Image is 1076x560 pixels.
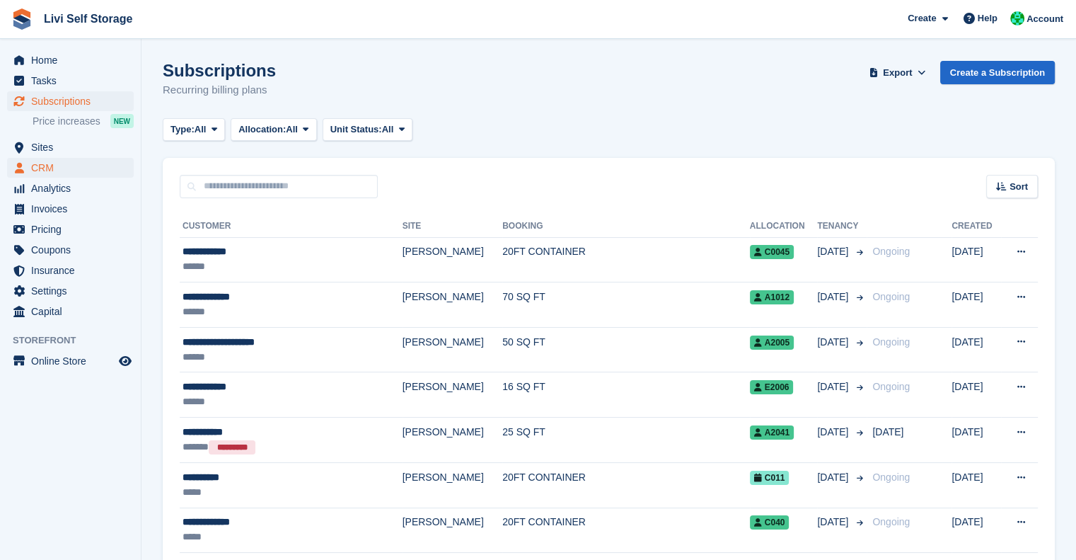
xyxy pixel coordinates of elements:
span: [DATE] [817,335,851,350]
span: Ongoing [872,291,910,302]
td: [PERSON_NAME] [403,372,503,418]
th: Tenancy [817,215,867,238]
span: [DATE] [872,426,903,438]
span: [DATE] [817,244,851,259]
span: C040 [750,515,789,530]
td: [DATE] [951,237,1001,282]
span: [DATE] [817,425,851,440]
span: Ongoing [872,516,910,527]
span: Help [978,11,997,25]
span: Subscriptions [31,91,116,111]
h1: Subscriptions [163,61,276,80]
td: [PERSON_NAME] [403,463,503,508]
span: Price increases [33,115,100,128]
td: 20FT CONTAINER [502,463,750,508]
th: Created [951,215,1001,238]
a: menu [7,178,134,198]
span: Analytics [31,178,116,198]
span: All [286,122,298,137]
th: Customer [180,215,403,238]
td: [PERSON_NAME] [403,508,503,553]
a: menu [7,50,134,70]
img: stora-icon-8386f47178a22dfd0bd8f6a31ec36ba5ce8667c1dd55bd0f319d3a0aa187defe.svg [11,8,33,30]
td: [PERSON_NAME] [403,327,503,372]
td: [DATE] [951,418,1001,463]
td: [DATE] [951,463,1001,508]
span: Capital [31,302,116,321]
span: All [195,122,207,137]
td: 70 SQ FT [502,282,750,328]
span: [DATE] [817,515,851,530]
span: Type: [170,122,195,137]
button: Unit Status: All [323,118,412,142]
span: Allocation: [238,122,286,137]
span: Ongoing [872,336,910,348]
span: Ongoing [872,246,910,257]
td: [DATE] [951,327,1001,372]
td: 20FT CONTAINER [502,508,750,553]
span: A2005 [750,336,794,350]
td: [PERSON_NAME] [403,282,503,328]
img: Joe Robertson [1010,11,1024,25]
td: [PERSON_NAME] [403,418,503,463]
span: Ongoing [872,472,910,483]
button: Type: All [163,118,225,142]
span: [DATE] [817,290,851,304]
a: menu [7,261,134,280]
td: [DATE] [951,282,1001,328]
td: [DATE] [951,508,1001,553]
span: All [382,122,394,137]
div: NEW [110,114,134,128]
a: menu [7,71,134,91]
a: menu [7,281,134,301]
a: Preview store [117,353,134,370]
span: Tasks [31,71,116,91]
span: E2006 [750,380,794,394]
td: [PERSON_NAME] [403,237,503,282]
td: 16 SQ FT [502,372,750,418]
span: [DATE] [817,470,851,485]
span: Storefront [13,333,141,348]
a: menu [7,219,134,239]
span: Settings [31,281,116,301]
a: menu [7,199,134,219]
p: Recurring billing plans [163,82,276,98]
a: menu [7,240,134,260]
a: Create a Subscription [940,61,1055,84]
span: Insurance [31,261,116,280]
a: Price increases NEW [33,113,134,129]
td: [DATE] [951,372,1001,418]
a: Livi Self Storage [38,7,138,30]
button: Allocation: All [231,118,317,142]
span: Create [908,11,936,25]
a: menu [7,158,134,178]
span: A2041 [750,425,794,440]
a: menu [7,351,134,371]
th: Booking [502,215,750,238]
button: Export [867,61,929,84]
span: CRM [31,158,116,178]
th: Allocation [750,215,818,238]
span: Coupons [31,240,116,260]
td: 25 SQ FT [502,418,750,463]
th: Site [403,215,503,238]
span: C0045 [750,245,794,259]
span: Ongoing [872,381,910,392]
span: A1012 [750,290,794,304]
td: 20FT CONTAINER [502,237,750,282]
span: Online Store [31,351,116,371]
td: 50 SQ FT [502,327,750,372]
span: Home [31,50,116,70]
span: Invoices [31,199,116,219]
span: Export [883,66,912,80]
span: Account [1026,12,1063,26]
span: C011 [750,471,789,485]
span: Pricing [31,219,116,239]
span: [DATE] [817,379,851,394]
span: Sites [31,137,116,157]
a: menu [7,137,134,157]
span: Unit Status: [330,122,382,137]
a: menu [7,302,134,321]
a: menu [7,91,134,111]
span: Sort [1010,180,1028,194]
